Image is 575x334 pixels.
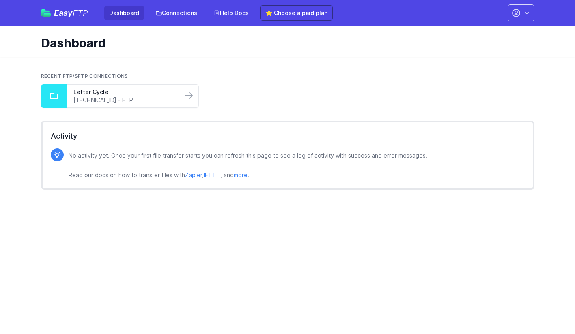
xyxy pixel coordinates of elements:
a: Letter Cycle [73,88,176,96]
a: [TECHNICAL_ID] - FTP [73,96,176,104]
a: Zapier [185,171,202,178]
a: EasyFTP [41,9,88,17]
span: FTP [73,8,88,18]
a: IFTTT [204,171,220,178]
a: ⭐ Choose a paid plan [260,5,333,21]
a: Connections [151,6,202,20]
a: Help Docs [209,6,254,20]
a: Dashboard [104,6,144,20]
h1: Dashboard [41,36,528,50]
a: more [234,171,248,178]
h2: Activity [51,131,525,142]
h2: Recent FTP/SFTP Connections [41,73,534,79]
span: Easy [54,9,88,17]
p: No activity yet. Once your first file transfer starts you can refresh this page to see a log of a... [69,151,427,180]
img: easyftp_logo.png [41,9,51,17]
